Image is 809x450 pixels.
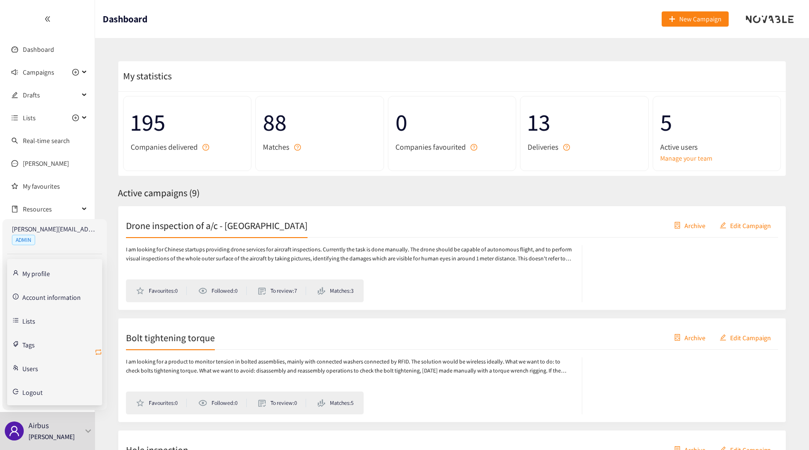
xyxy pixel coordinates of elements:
span: Archive [684,220,705,230]
p: [PERSON_NAME] [29,431,75,442]
a: Lists [22,316,35,325]
span: plus-circle [72,115,79,121]
span: Deliveries [528,141,559,153]
span: New Campaign [679,14,722,24]
a: [PERSON_NAME] [23,159,69,168]
p: Airbus [29,420,49,431]
li: Matches: 3 [318,287,354,295]
button: containerArchive [667,330,713,345]
span: question-circle [202,144,209,151]
p: I am looking for a product to monitor tension in bolted assemblies, mainly with connected washers... [126,357,572,375]
a: Dashboard [23,45,54,54]
a: Real-time search [23,136,70,145]
span: container [674,334,681,342]
span: Resources [23,200,79,219]
li: Matches: 5 [318,399,354,407]
span: My statistics [118,70,172,82]
span: retweet [95,348,102,357]
span: Edit Campaign [730,332,771,343]
span: Companies delivered [131,141,198,153]
h2: Drone inspection of a/c - [GEOGRAPHIC_DATA] [126,219,308,232]
a: My favourites [23,177,87,196]
h2: Bolt tightening torque [126,331,215,344]
span: Active users [660,141,698,153]
button: editEdit Campaign [713,330,778,345]
button: containerArchive [667,218,713,233]
span: plus [669,16,675,23]
span: Lists [23,108,36,127]
span: 195 [131,104,244,141]
button: plusNew Campaign [662,11,729,27]
li: To review: 0 [258,399,306,407]
span: Archive [684,332,705,343]
span: 0 [395,104,509,141]
span: container [674,222,681,230]
p: I am looking for Chinese startups providing drone services for aircraft inspections. Currently th... [126,245,572,263]
span: unordered-list [11,115,18,121]
span: Matches [263,141,289,153]
span: Logout [22,389,43,396]
a: My profile [22,268,50,277]
span: edit [11,92,18,98]
span: Edit Campaign [730,220,771,230]
span: book [11,206,18,212]
a: Users [22,364,38,372]
span: Active campaigns ( 9 ) [118,187,200,199]
a: Account information [22,292,81,301]
span: Drafts [23,86,79,105]
span: Companies favourited [395,141,466,153]
span: sound [11,69,18,76]
span: 5 [660,104,773,141]
span: edit [720,222,726,230]
span: question-circle [471,144,477,151]
li: Favourites: 0 [136,287,187,295]
a: Bolt tightening torquecontainerArchiveeditEdit CampaignI am looking for a product to monitor tens... [118,318,786,422]
span: double-left [44,16,51,22]
a: Drone inspection of a/c - [GEOGRAPHIC_DATA]containerArchiveeditEdit CampaignI am looking for Chin... [118,206,786,310]
span: plus-circle [72,69,79,76]
span: edit [720,334,726,342]
a: Manage your team [660,153,773,163]
span: user [9,425,20,437]
p: [PERSON_NAME][EMAIL_ADDRESS][PERSON_NAME][DOMAIN_NAME] [12,224,97,234]
li: Followed: 0 [198,287,247,295]
li: Favourites: 0 [136,399,187,407]
button: editEdit Campaign [713,218,778,233]
span: 88 [263,104,376,141]
span: Campaigns [23,63,54,82]
li: Followed: 0 [198,399,247,407]
span: question-circle [294,144,301,151]
span: 13 [528,104,641,141]
button: retweet [95,345,102,360]
span: logout [13,389,19,394]
li: To review: 7 [258,287,306,295]
span: ADMIN [12,235,35,245]
span: question-circle [563,144,570,151]
a: Tags [22,340,35,348]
